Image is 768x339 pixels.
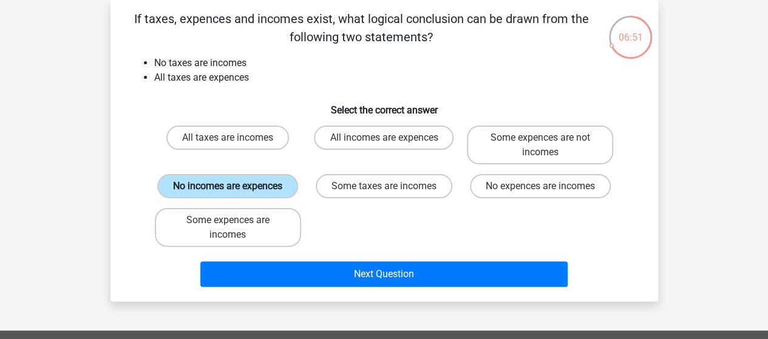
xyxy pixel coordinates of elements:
[467,126,613,164] label: Some expences are not incomes
[316,174,452,198] label: Some taxes are incomes
[130,95,639,116] h6: Select the correct answer
[130,10,593,46] p: If taxes, expences and incomes exist, what logical conclusion can be drawn from the following two...
[470,174,611,198] label: No expences are incomes
[154,56,639,70] li: No taxes are incomes
[314,126,454,150] label: All incomes are expences
[157,174,298,198] label: No incomes are expences
[155,208,301,247] label: Some expences are incomes
[608,15,653,45] div: 06:51
[200,261,568,287] button: Next Question
[154,70,639,85] li: All taxes are expences
[166,126,289,150] label: All taxes are incomes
